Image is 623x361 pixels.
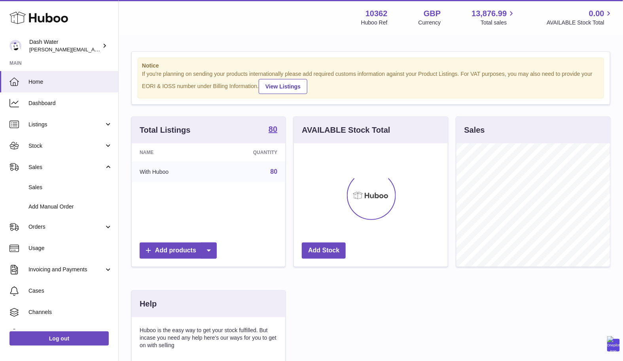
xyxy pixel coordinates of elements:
[29,38,100,53] div: Dash Water
[259,79,307,94] a: View Listings
[365,8,388,19] strong: 10362
[9,331,109,346] a: Log out
[302,125,390,135] h3: AVAILABLE Stock Total
[9,40,21,52] img: james@dash-water.com
[132,143,213,162] th: Name
[132,162,213,182] td: With Huboo
[547,8,614,26] a: 0.00 AVAILABLE Stock Total
[28,142,104,150] span: Stock
[142,70,600,94] div: If you're planning on sending your products internationally please add required customs informati...
[361,19,388,26] div: Huboo Ref
[424,8,441,19] strong: GBP
[464,125,485,135] h3: Sales
[28,223,104,231] span: Orders
[28,203,112,211] span: Add Manual Order
[140,243,217,259] a: Add products
[140,327,277,349] p: Huboo is the easy way to get your stock fulfilled. But incase you need any help here's our ways f...
[28,308,112,316] span: Channels
[140,299,157,309] h3: Help
[28,100,112,107] span: Dashboard
[28,287,112,295] span: Cases
[589,8,604,19] span: 0.00
[28,78,112,86] span: Home
[269,125,277,133] strong: 80
[418,19,441,26] div: Currency
[271,168,278,175] a: 80
[28,121,104,128] span: Listings
[472,8,507,19] span: 13,876.99
[28,184,112,191] span: Sales
[481,19,516,26] span: Total sales
[29,46,159,53] span: [PERSON_NAME][EMAIL_ADDRESS][DOMAIN_NAME]
[213,143,285,162] th: Quantity
[142,62,600,70] strong: Notice
[28,244,112,252] span: Usage
[302,243,346,259] a: Add Stock
[28,164,104,171] span: Sales
[28,266,104,273] span: Invoicing and Payments
[140,125,191,135] h3: Total Listings
[472,8,516,26] a: 13,876.99 Total sales
[547,19,614,26] span: AVAILABLE Stock Total
[269,125,277,135] a: 80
